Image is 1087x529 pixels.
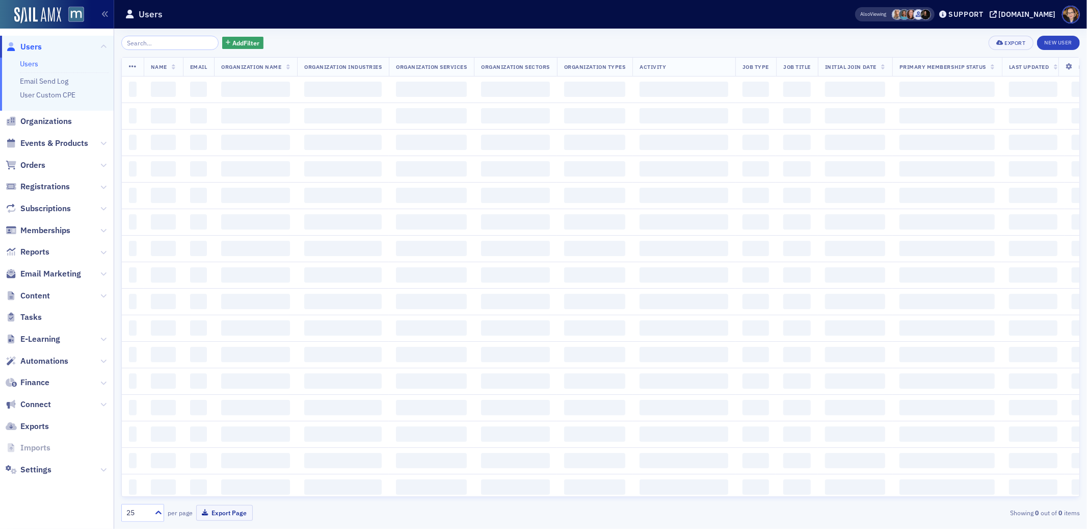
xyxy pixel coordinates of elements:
span: ‌ [396,480,467,495]
span: Registrations [20,181,70,192]
span: ‌ [1009,426,1057,442]
span: ‌ [396,347,467,362]
span: ‌ [151,426,176,442]
span: ‌ [129,161,137,177]
span: ‌ [783,108,811,123]
span: ‌ [640,214,728,230]
a: Tasks [6,312,42,323]
span: ‌ [190,373,207,389]
span: Users [20,41,42,53]
span: ‌ [481,480,550,495]
span: ‌ [221,453,290,468]
span: ‌ [190,453,207,468]
h1: Users [139,8,163,20]
span: ‌ [396,188,467,203]
span: Organization Types [564,63,625,70]
span: ‌ [743,188,769,203]
span: ‌ [221,108,290,123]
span: ‌ [899,453,995,468]
span: ‌ [304,135,382,150]
span: ‌ [396,373,467,389]
span: Reports [20,246,49,258]
span: ‌ [481,373,550,389]
span: ‌ [783,320,811,336]
a: Connect [6,399,51,410]
span: ‌ [190,188,207,203]
span: ‌ [825,82,885,97]
span: ‌ [129,453,137,468]
span: ‌ [190,161,207,177]
span: ‌ [1009,294,1057,309]
span: ‌ [481,188,550,203]
span: Organization Sectors [481,63,550,70]
span: ‌ [743,135,769,150]
span: ‌ [783,347,811,362]
span: ‌ [190,480,207,495]
button: Export [989,36,1033,50]
span: ‌ [151,373,176,389]
a: Imports [6,442,50,454]
span: ‌ [640,188,728,203]
span: ‌ [221,426,290,442]
span: Orders [20,160,45,171]
span: ‌ [396,161,467,177]
span: ‌ [743,82,769,97]
span: ‌ [129,347,137,362]
span: ‌ [899,188,995,203]
span: ‌ [221,135,290,150]
a: Settings [6,464,51,475]
span: ‌ [640,161,728,177]
span: ‌ [564,135,625,150]
span: ‌ [396,294,467,309]
span: ‌ [304,214,382,230]
span: ‌ [396,426,467,442]
span: ‌ [190,426,207,442]
span: ‌ [640,135,728,150]
span: ‌ [190,400,207,415]
span: ‌ [190,267,207,283]
span: Profile [1062,6,1080,23]
span: ‌ [564,453,625,468]
span: ‌ [151,108,176,123]
span: ‌ [304,400,382,415]
span: Name [151,63,167,70]
a: Email Send Log [20,77,68,86]
span: ‌ [481,347,550,362]
span: ‌ [304,347,382,362]
span: ‌ [129,241,137,256]
span: ‌ [129,82,137,97]
span: ‌ [396,241,467,256]
span: ‌ [899,480,995,495]
a: New User [1037,36,1080,50]
span: ‌ [640,294,728,309]
button: AddFilter [222,37,264,49]
span: ‌ [1009,82,1057,97]
span: ‌ [1009,267,1057,283]
span: ‌ [304,82,382,97]
span: ‌ [825,320,885,336]
span: ‌ [783,267,811,283]
span: ‌ [396,400,467,415]
span: ‌ [129,426,137,442]
span: ‌ [1009,241,1057,256]
span: ‌ [825,188,885,203]
span: ‌ [1009,188,1057,203]
span: ‌ [190,214,207,230]
span: ‌ [396,82,467,97]
span: ‌ [564,82,625,97]
span: ‌ [783,426,811,442]
span: Job Title [783,63,811,70]
span: ‌ [304,267,382,283]
span: Exports [20,421,49,432]
span: ‌ [129,214,137,230]
span: ‌ [129,400,137,415]
span: Last Updated [1009,63,1049,70]
span: Tasks [20,312,42,323]
span: Organization Services [396,63,467,70]
span: ‌ [151,241,176,256]
span: ‌ [564,373,625,389]
span: ‌ [783,453,811,468]
span: ‌ [743,320,769,336]
span: ‌ [151,480,176,495]
span: Margaret DeRoose [899,9,910,20]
